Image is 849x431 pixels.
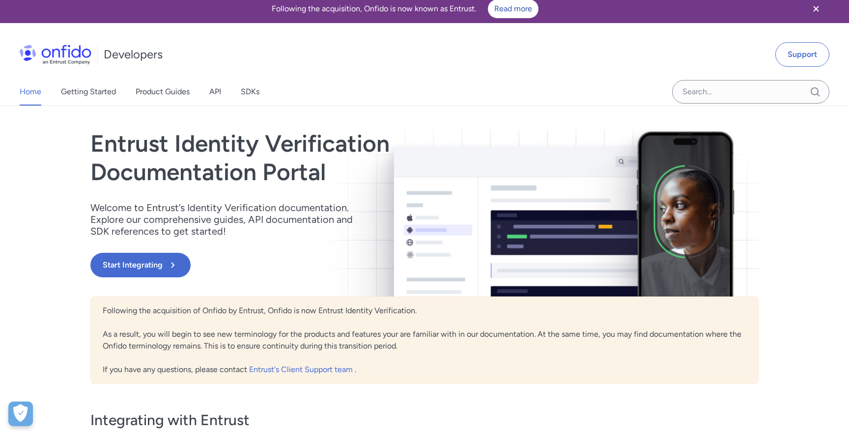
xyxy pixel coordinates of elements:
[90,253,191,277] button: Start Integrating
[775,42,829,67] a: Support
[241,78,259,106] a: SDKs
[90,130,558,186] h1: Entrust Identity Verification Documentation Portal
[90,202,366,237] p: Welcome to Entrust’s Identity Verification documentation. Explore our comprehensive guides, API d...
[90,296,759,384] div: Following the acquisition of Onfido by Entrust, Onfido is now Entrust Identity Verification. As a...
[90,253,558,277] a: Start Integrating
[209,78,221,106] a: API
[90,410,759,430] h3: Integrating with Entrust
[20,45,91,64] img: Onfido Logo
[20,78,41,106] a: Home
[8,402,33,426] button: Open Preferences
[136,78,190,106] a: Product Guides
[249,365,355,374] a: Entrust's Client Support team
[61,78,116,106] a: Getting Started
[810,3,822,15] svg: Close banner
[672,80,829,104] input: Onfido search input field
[104,47,163,62] h1: Developers
[8,402,33,426] div: Cookie Preferences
